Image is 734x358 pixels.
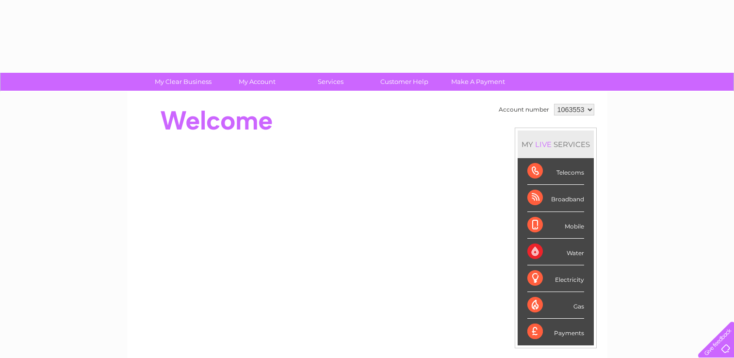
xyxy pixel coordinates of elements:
[527,158,584,185] div: Telecoms
[364,73,444,91] a: Customer Help
[527,265,584,292] div: Electricity
[527,292,584,319] div: Gas
[291,73,371,91] a: Services
[527,239,584,265] div: Water
[217,73,297,91] a: My Account
[527,212,584,239] div: Mobile
[496,101,552,118] td: Account number
[143,73,223,91] a: My Clear Business
[527,185,584,212] div: Broadband
[438,73,518,91] a: Make A Payment
[518,130,594,158] div: MY SERVICES
[533,140,554,149] div: LIVE
[527,319,584,345] div: Payments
